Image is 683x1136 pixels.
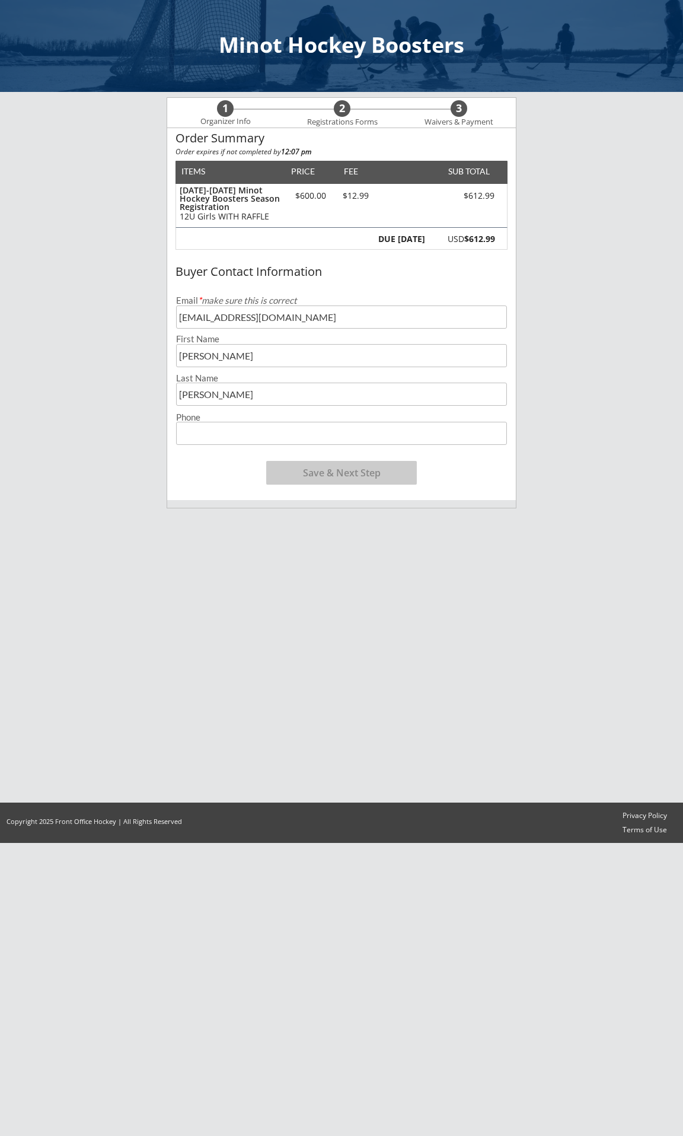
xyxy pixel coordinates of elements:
[418,117,500,127] div: Waivers & Payment
[175,148,508,155] div: Order expires if not completed by
[443,167,490,176] div: SUB TOTAL
[176,413,507,422] div: Phone
[617,825,672,835] a: Terms of Use
[12,34,671,56] div: Minot Hockey Boosters
[334,102,350,115] div: 2
[617,811,672,821] a: Privacy Policy
[464,233,495,244] strong: $612.99
[176,335,507,343] div: First Name
[181,167,224,176] div: ITEMS
[180,212,280,221] div: 12U Girls WITH RAFFLE
[376,235,425,243] div: DUE [DATE]
[180,186,280,211] div: [DATE]-[DATE] Minot Hockey Boosters Season Registration
[432,235,495,243] div: USD
[266,461,417,485] button: Save & Next Step
[301,117,383,127] div: Registrations Forms
[451,102,467,115] div: 3
[336,192,375,200] div: $12.99
[336,167,366,176] div: FEE
[217,102,234,115] div: 1
[198,295,297,306] em: make sure this is correct
[281,147,311,157] strong: 12:07 pm
[176,296,507,305] div: Email
[427,192,494,200] div: $612.99
[193,117,258,126] div: Organizer Info
[175,265,508,278] div: Buyer Contact Information
[176,374,507,383] div: Last Name
[6,817,182,826] div: Copyright 2025 Front Office Hockey | All Rights Reserved
[285,167,320,176] div: PRICE
[285,192,336,200] div: $600.00
[175,132,508,145] div: Order Summary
